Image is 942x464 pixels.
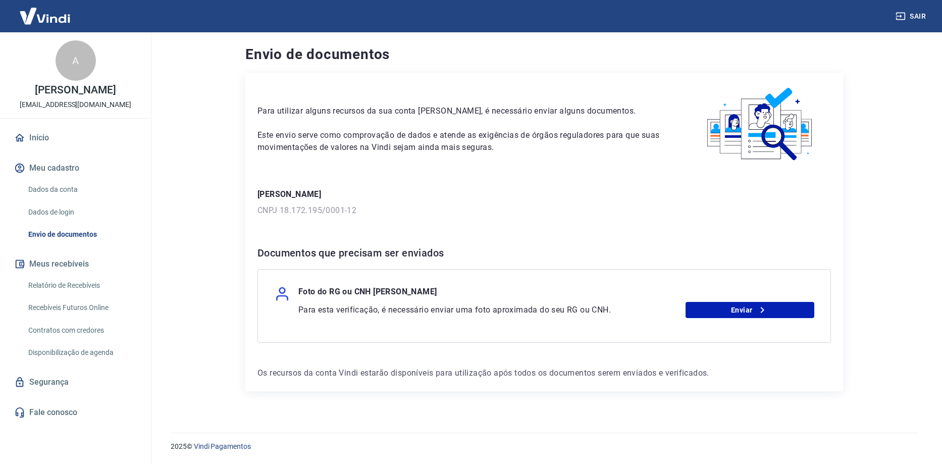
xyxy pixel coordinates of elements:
[257,129,666,153] p: Este envio serve como comprovação de dados e atende as exigências de órgãos reguladores para que ...
[56,40,96,81] div: A
[12,1,78,31] img: Vindi
[12,253,139,275] button: Meus recebíveis
[24,320,139,341] a: Contratos com credores
[12,401,139,424] a: Fale conosco
[686,302,815,318] a: Enviar
[12,371,139,393] a: Segurança
[24,179,139,200] a: Dados da conta
[24,275,139,296] a: Relatório de Recebíveis
[24,342,139,363] a: Disponibilização de agenda
[35,85,116,95] p: [PERSON_NAME]
[194,442,251,450] a: Vindi Pagamentos
[257,204,831,217] p: CNPJ 18.172.195/0001-12
[257,105,666,117] p: Para utilizar alguns recursos da sua conta [PERSON_NAME], é necessário enviar alguns documentos.
[12,157,139,179] button: Meu cadastro
[894,7,930,26] button: Sair
[257,245,831,261] h6: Documentos que precisam ser enviados
[20,99,131,110] p: [EMAIL_ADDRESS][DOMAIN_NAME]
[690,85,831,164] img: waiting_documents.41d9841a9773e5fdf392cede4d13b617.svg
[24,224,139,245] a: Envio de documentos
[24,202,139,223] a: Dados de login
[274,286,290,302] img: user.af206f65c40a7206969b71a29f56cfb7.svg
[171,441,918,452] p: 2025 ©
[24,297,139,318] a: Recebíveis Futuros Online
[298,304,634,316] p: Para esta verificação, é necessário enviar uma foto aproximada do seu RG ou CNH.
[245,44,843,65] h4: Envio de documentos
[298,286,437,302] p: Foto do RG ou CNH [PERSON_NAME]
[12,127,139,149] a: Início
[257,188,831,200] p: [PERSON_NAME]
[257,367,831,379] p: Os recursos da conta Vindi estarão disponíveis para utilização após todos os documentos serem env...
